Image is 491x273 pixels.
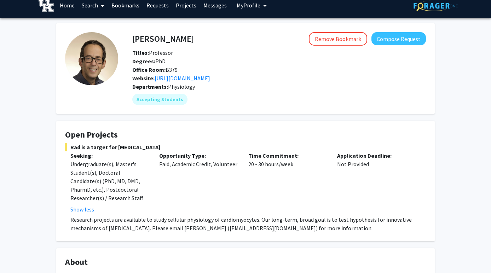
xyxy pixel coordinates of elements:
p: Application Deadline: [337,151,415,160]
p: Opportunity Type: [159,151,237,160]
h4: About [65,257,426,267]
div: Undergraduate(s), Master's Student(s), Doctoral Candidate(s) (PhD, MD, DMD, PharmD, etc.), Postdo... [70,160,149,202]
b: Website: [132,75,155,82]
img: ForagerOne Logo [414,0,458,11]
button: Compose Request to Jonathan Satin [371,32,426,45]
span: B379 [132,66,178,73]
iframe: Chat [5,241,30,268]
p: Research projects are available to study cellular physiology of cardiomyocytes. Our long-term, br... [70,215,426,232]
button: Remove Bookmark [309,32,367,46]
span: Physiology [168,83,195,90]
span: PhD [132,58,166,65]
h4: [PERSON_NAME] [132,32,194,45]
b: Departments: [132,83,168,90]
span: Professor [132,49,173,56]
span: My Profile [237,2,260,9]
div: 20 - 30 hours/week [243,151,332,214]
mat-chip: Accepting Students [132,94,187,105]
p: Seeking: [70,151,149,160]
div: Not Provided [332,151,421,214]
button: Show less [70,205,94,214]
div: Paid, Academic Credit, Volunteer [154,151,243,214]
img: Profile Picture [65,32,118,85]
span: Rad is a target for [MEDICAL_DATA] [65,143,426,151]
b: Office Room: [132,66,166,73]
a: Opens in a new tab [155,75,210,82]
b: Titles: [132,49,149,56]
h4: Open Projects [65,130,426,140]
b: Degrees: [132,58,155,65]
p: Time Commitment: [248,151,327,160]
